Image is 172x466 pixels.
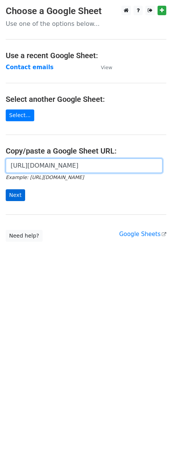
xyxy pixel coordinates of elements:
p: Use one of the options below... [6,20,166,28]
input: Next [6,189,25,201]
h3: Choose a Google Sheet [6,6,166,17]
h4: Select another Google Sheet: [6,95,166,104]
small: View [101,65,112,70]
a: Contact emails [6,64,54,71]
a: Need help? [6,230,43,242]
small: Example: [URL][DOMAIN_NAME] [6,174,84,180]
a: Google Sheets [119,231,166,238]
input: Paste your Google Sheet URL here [6,159,162,173]
a: View [93,64,112,71]
a: Select... [6,109,34,121]
h4: Use a recent Google Sheet: [6,51,166,60]
iframe: Chat Widget [134,430,172,466]
h4: Copy/paste a Google Sheet URL: [6,146,166,155]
